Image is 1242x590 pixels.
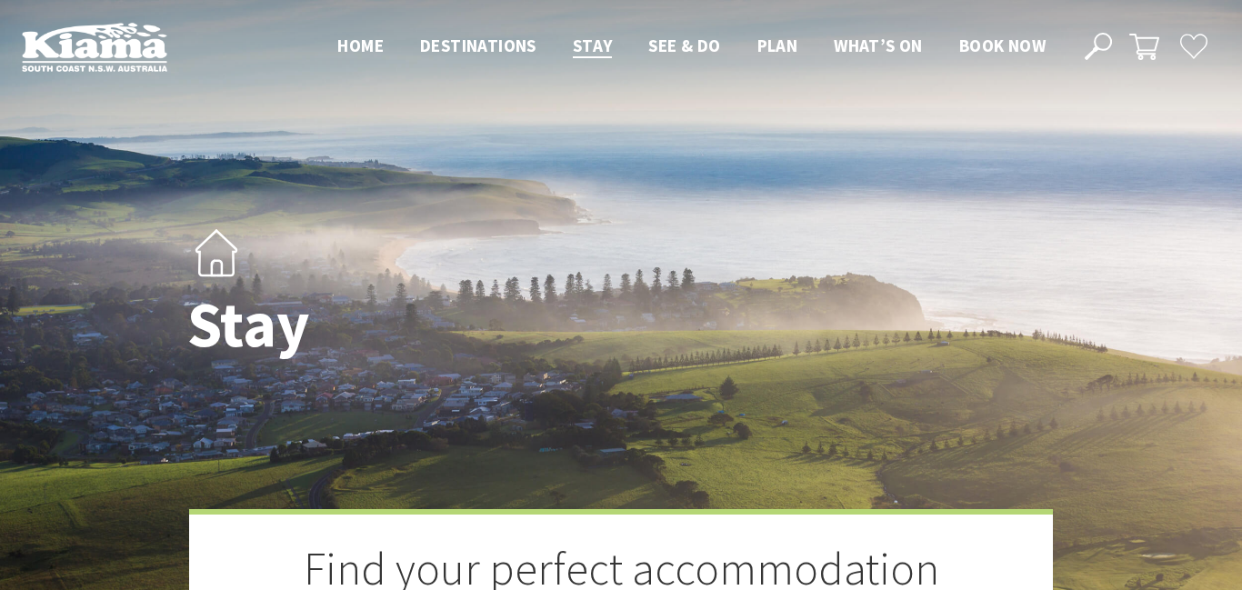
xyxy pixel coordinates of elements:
span: What’s On [834,35,923,56]
span: Home [337,35,384,56]
span: Plan [757,35,798,56]
span: Destinations [420,35,536,56]
img: Kiama Logo [22,22,167,72]
span: See & Do [648,35,720,56]
nav: Main Menu [319,32,1064,62]
h1: Stay [187,290,701,360]
span: Book now [959,35,1046,56]
span: Stay [573,35,613,56]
